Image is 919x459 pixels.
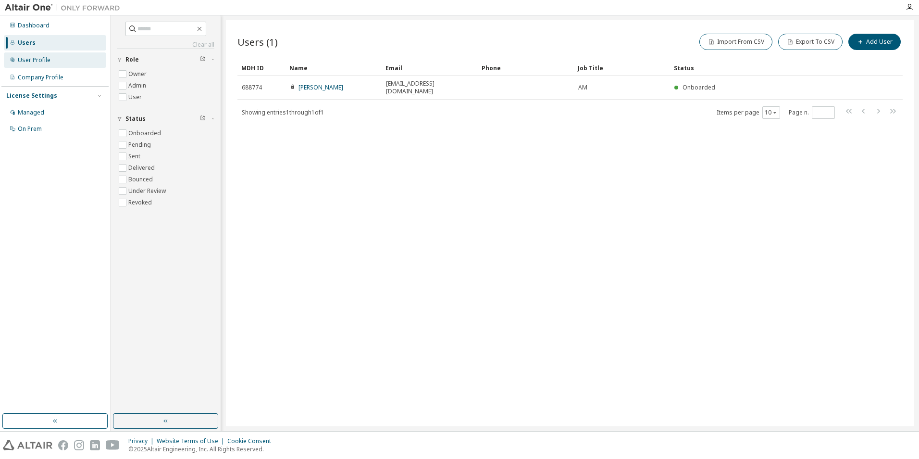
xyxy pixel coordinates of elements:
div: License Settings [6,92,57,100]
div: Users [18,39,36,47]
img: facebook.svg [58,440,68,450]
span: Page n. [789,106,835,119]
div: On Prem [18,125,42,133]
span: AM [578,84,587,91]
label: Revoked [128,197,154,208]
div: Name [289,60,378,76]
span: Clear filter [200,56,206,64]
div: Privacy [128,437,157,445]
div: Managed [18,109,44,116]
span: Clear filter [200,115,206,123]
div: Website Terms of Use [157,437,227,445]
span: 688774 [242,84,262,91]
div: Cookie Consent [227,437,277,445]
img: linkedin.svg [90,440,100,450]
label: Sent [128,151,142,162]
span: Items per page [717,106,780,119]
label: Admin [128,80,148,91]
div: Email [385,60,474,76]
div: MDH ID [241,60,282,76]
span: [EMAIL_ADDRESS][DOMAIN_NAME] [386,80,473,95]
div: Company Profile [18,74,63,81]
div: Status [674,60,853,76]
label: Onboarded [128,127,163,139]
button: Import From CSV [699,34,772,50]
img: altair_logo.svg [3,440,52,450]
span: Role [125,56,139,64]
span: Onboarded [683,83,715,91]
a: Clear all [117,41,214,49]
label: Under Review [128,185,168,197]
button: Status [117,108,214,129]
span: Status [125,115,146,123]
p: © 2025 Altair Engineering, Inc. All Rights Reserved. [128,445,277,453]
label: User [128,91,144,103]
div: Job Title [578,60,666,76]
span: Users (1) [237,35,278,49]
button: Add User [848,34,901,50]
div: User Profile [18,56,50,64]
button: Role [117,49,214,70]
label: Pending [128,139,153,151]
a: [PERSON_NAME] [298,83,343,91]
div: Phone [482,60,570,76]
span: Showing entries 1 through 1 of 1 [242,108,324,116]
img: instagram.svg [74,440,84,450]
button: 10 [765,109,778,116]
button: Export To CSV [778,34,843,50]
label: Delivered [128,162,157,174]
img: Altair One [5,3,125,13]
label: Bounced [128,174,155,185]
div: Dashboard [18,22,50,29]
label: Owner [128,68,149,80]
img: youtube.svg [106,440,120,450]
